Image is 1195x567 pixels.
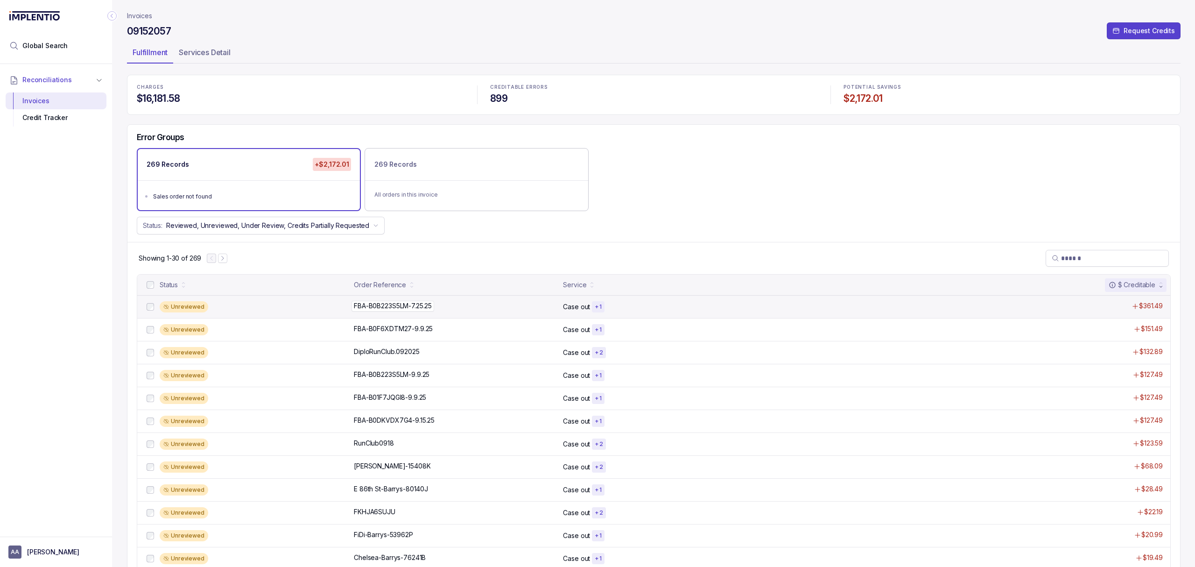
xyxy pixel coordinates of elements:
[133,47,168,58] p: Fulfillment
[147,395,154,402] input: checkbox-checkbox
[6,91,106,128] div: Reconciliations
[147,160,189,169] p: 269 Records
[354,507,395,517] p: FKHJA6SUJU
[595,463,603,471] p: + 2
[354,416,435,425] p: FBA-B0DKVDX7G4-9.15.25
[563,531,590,540] p: Case out
[1143,553,1163,562] p: $19.49
[147,440,154,448] input: checkbox-checkbox
[127,45,173,64] li: Tab Fulfillment
[139,254,201,263] div: Remaining page entries
[1140,439,1163,448] p: $123.59
[1140,370,1163,379] p: $127.49
[160,416,208,427] div: Unreviewed
[1107,22,1181,39] button: Request Credits
[354,393,426,402] p: FBA-B01F7JQGI8-9.9.25
[1140,393,1163,402] p: $127.49
[354,530,413,539] p: FiDi-Barrys-53962P
[127,11,152,21] a: Invoices
[313,158,351,171] p: +$2,172.01
[563,325,590,334] p: Case out
[563,554,590,563] p: Case out
[139,254,201,263] p: Showing 1-30 of 269
[563,508,590,517] p: Case out
[595,555,602,562] p: + 1
[147,281,154,289] input: checkbox-checkbox
[160,461,208,473] div: Unreviewed
[179,47,231,58] p: Services Detail
[147,349,154,356] input: checkbox-checkbox
[595,349,603,356] p: + 2
[595,326,602,333] p: + 1
[137,217,385,234] button: Status:Reviewed, Unreviewed, Under Review, Credits Partially Requested
[595,303,602,311] p: + 1
[147,532,154,539] input: checkbox-checkbox
[563,417,590,426] p: Case out
[595,418,602,425] p: + 1
[106,10,118,21] div: Collapse Icon
[13,92,99,109] div: Invoices
[354,461,430,471] p: [PERSON_NAME]-15408K
[8,546,104,559] button: User initials[PERSON_NAME]
[137,85,464,90] p: CHARGES
[147,463,154,471] input: checkbox-checkbox
[160,324,208,335] div: Unreviewed
[160,484,208,496] div: Unreviewed
[563,348,590,357] p: Case out
[595,395,602,402] p: + 1
[1141,484,1163,494] p: $28.49
[147,509,154,517] input: checkbox-checkbox
[218,254,227,263] button: Next Page
[563,439,590,449] p: Case out
[354,484,428,494] p: E 86th St-Barrys-80140J
[6,70,106,90] button: Reconciliations
[147,372,154,379] input: checkbox-checkbox
[563,394,590,403] p: Case out
[490,85,817,90] p: CREDITABLE ERRORS
[137,132,184,142] h5: Error Groups
[147,303,154,311] input: checkbox-checkbox
[354,439,394,448] p: RunClub0918
[595,372,602,379] p: + 1
[8,546,21,559] span: User initials
[351,301,434,311] p: FBA-B0B223S5LM-7.25.25
[1109,280,1155,290] div: $ Creditable
[595,509,603,517] p: + 2
[160,301,208,312] div: Unreviewed
[563,462,590,472] p: Case out
[354,347,419,356] p: DiploRunClub.092025
[160,280,178,290] div: Status
[147,486,154,494] input: checkbox-checkbox
[595,486,602,494] p: + 1
[1141,530,1163,539] p: $20.99
[22,41,68,50] span: Global Search
[143,221,162,230] p: Status:
[147,326,154,333] input: checkbox-checkbox
[160,530,208,541] div: Unreviewed
[844,85,1171,90] p: POTENTIAL SAVINGS
[27,547,79,557] p: [PERSON_NAME]
[490,92,817,105] h4: 899
[354,553,426,562] p: Chelsea-Barrys-76241B
[354,324,433,333] p: FBA-B0F6XDTM27-9.9.25
[354,370,429,379] p: FBA-B0B223S5LM-9.9.25
[1124,26,1175,35] p: Request Credits
[354,280,406,290] div: Order Reference
[563,280,586,290] div: Service
[173,45,236,64] li: Tab Services Detail
[563,485,590,495] p: Case out
[160,393,208,404] div: Unreviewed
[374,190,579,199] p: All orders in this invoice
[13,109,99,126] div: Credit Tracker
[160,507,208,518] div: Unreviewed
[374,160,416,169] p: 269 Records
[1141,324,1163,333] p: $151.49
[166,221,369,230] p: Reviewed, Unreviewed, Under Review, Credits Partially Requested
[127,45,1181,64] ul: Tab Group
[147,555,154,562] input: checkbox-checkbox
[160,347,208,358] div: Unreviewed
[1139,347,1163,356] p: $132.89
[595,440,603,448] p: + 2
[127,11,152,21] nav: breadcrumb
